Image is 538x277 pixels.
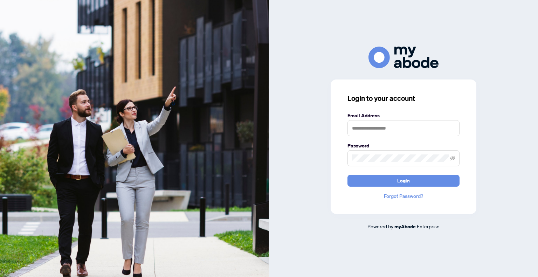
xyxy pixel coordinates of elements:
a: myAbode [394,223,416,230]
span: eye-invisible [450,156,455,161]
span: Powered by [367,223,393,229]
span: Enterprise [417,223,440,229]
img: ma-logo [368,47,439,68]
button: Login [347,175,460,187]
label: Email Address [347,112,460,119]
label: Password [347,142,460,150]
h3: Login to your account [347,94,460,103]
a: Forgot Password? [347,192,460,200]
span: Login [397,175,410,186]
